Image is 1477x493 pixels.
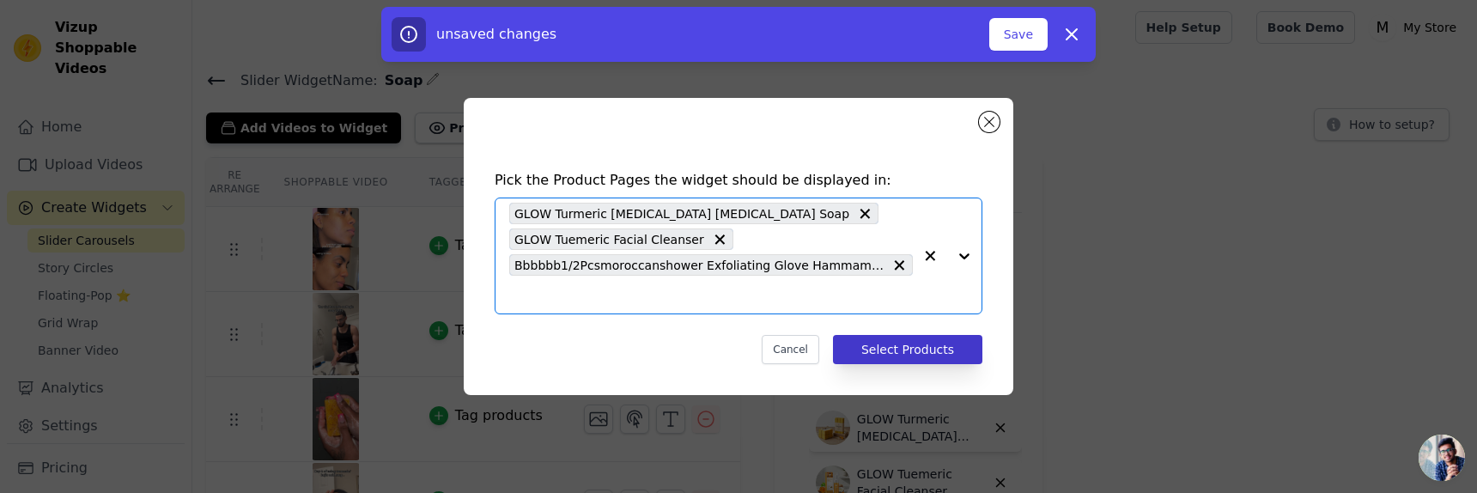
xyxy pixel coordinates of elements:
[833,335,982,364] button: Select Products
[436,26,556,42] span: unsaved changes
[989,18,1048,51] button: Save
[762,335,819,364] button: Cancel
[514,229,704,249] span: GLOW Tuemeric Facial Cleanser
[514,204,849,223] span: GLOW Turmeric [MEDICAL_DATA] [MEDICAL_DATA] Soap
[495,170,982,191] h4: Pick the Product Pages the widget should be displayed in:
[1419,435,1465,481] div: Open chat
[514,255,884,275] span: Bbbbbb1/2Pcsmoroccanshower Exfoliating Glove Hammam Bath Cleaning Scrub Massage Mitt Kessa Peelin...
[979,112,1000,132] button: Close modal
